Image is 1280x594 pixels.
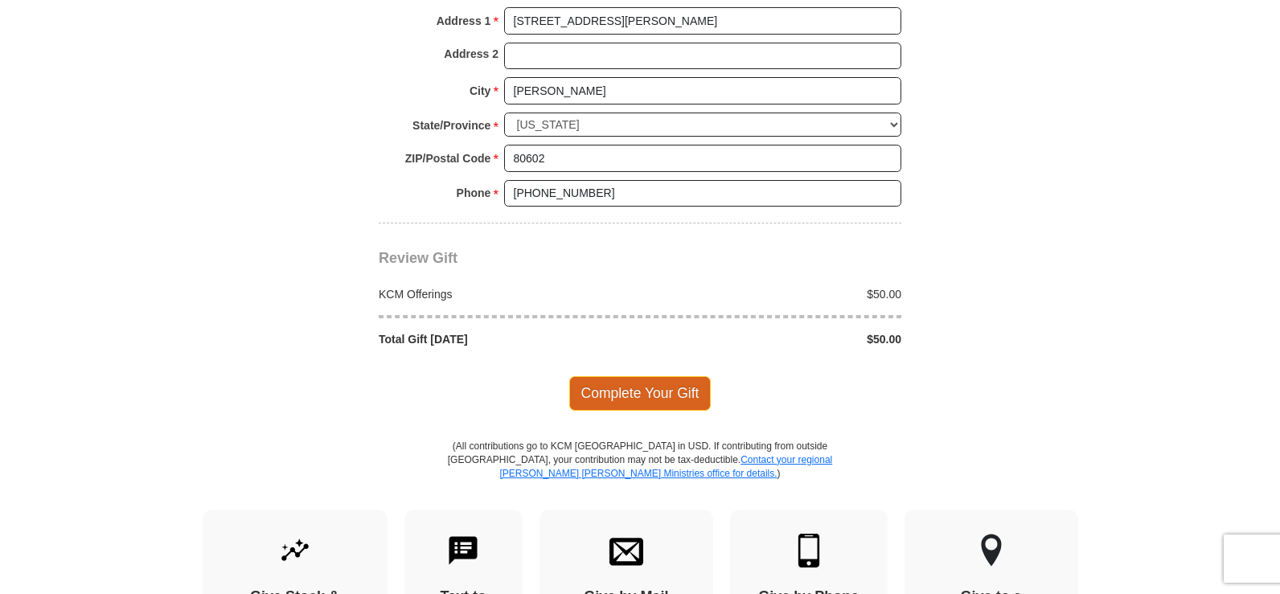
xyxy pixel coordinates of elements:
[371,331,641,347] div: Total Gift [DATE]
[412,114,490,137] strong: State/Province
[457,182,491,204] strong: Phone
[447,440,833,510] p: (All contributions go to KCM [GEOGRAPHIC_DATA] in USD. If contributing from outside [GEOGRAPHIC_D...
[569,376,712,410] span: Complete Your Gift
[444,43,498,65] strong: Address 2
[640,286,910,302] div: $50.00
[405,147,491,170] strong: ZIP/Postal Code
[980,534,1003,567] img: other-region
[278,534,312,567] img: give-by-stock.svg
[609,534,643,567] img: envelope.svg
[640,331,910,347] div: $50.00
[792,534,826,567] img: mobile.svg
[371,286,641,302] div: KCM Offerings
[446,534,480,567] img: text-to-give.svg
[437,10,491,32] strong: Address 1
[379,250,457,266] span: Review Gift
[470,80,490,102] strong: City
[499,454,832,479] a: Contact your regional [PERSON_NAME] [PERSON_NAME] Ministries office for details.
